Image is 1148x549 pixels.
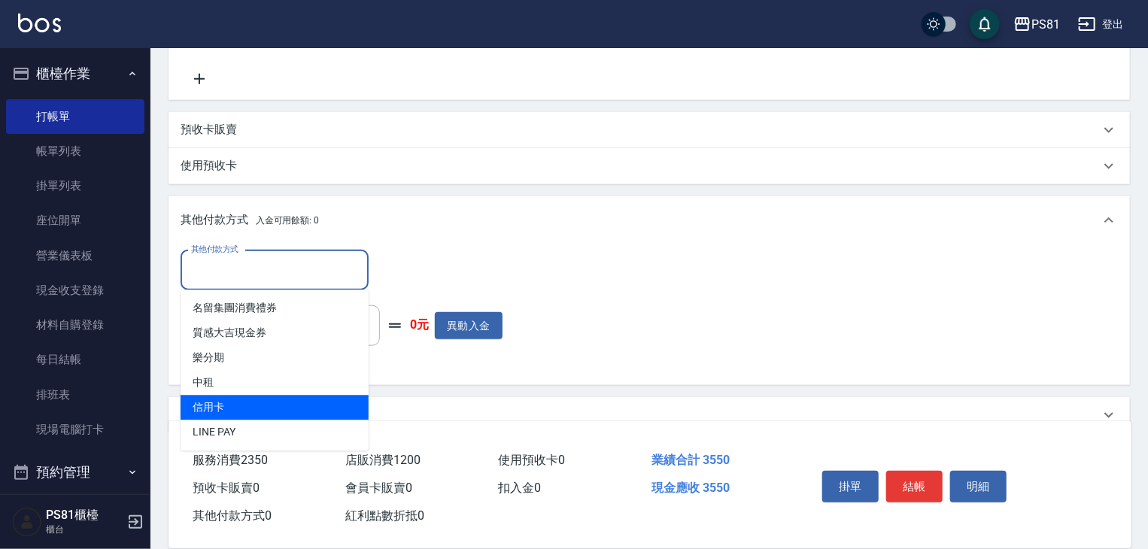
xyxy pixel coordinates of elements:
span: 中租 [181,371,369,396]
span: 其他付款方式 0 [193,508,272,523]
div: 預收卡販賣 [169,112,1130,148]
span: 名留集團消費禮券 [181,296,369,321]
button: 預約管理 [6,453,144,492]
button: 結帳 [886,471,943,502]
button: 櫃檯作業 [6,54,144,93]
strong: 0元 [410,317,429,333]
div: PS81 [1031,15,1060,34]
span: 服務消費 2350 [193,453,268,467]
span: 使用預收卡 0 [499,453,566,467]
span: 信用卡 [181,396,369,420]
a: 掛單列表 [6,168,144,203]
button: save [970,9,1000,39]
label: 其他付款方式 [191,244,238,255]
button: 明細 [950,471,1007,502]
span: 扣入金 0 [499,481,542,495]
h5: PS81櫃檯 [46,508,123,523]
p: 使用預收卡 [181,158,237,174]
p: 櫃台 [46,523,123,536]
a: 現場電腦打卡 [6,412,144,447]
p: 其他付款方式 [181,212,319,229]
button: 掛單 [822,471,879,502]
span: 店販消費 1200 [345,453,421,467]
span: 樂分期 [181,346,369,371]
a: 材料自購登錄 [6,308,144,342]
span: LINE PAY [181,420,369,445]
div: 備註及來源 [169,397,1130,433]
a: 打帳單 [6,99,144,134]
span: 預收卡販賣 0 [193,481,260,495]
div: 其他付款方式入金可用餘額: 0 [169,196,1130,244]
a: 排班表 [6,378,144,412]
span: 現金應收 3550 [651,481,730,495]
button: 登出 [1072,11,1130,38]
a: 座位開單 [6,203,144,238]
p: 預收卡販賣 [181,122,237,138]
img: Logo [18,14,61,32]
a: 每日結帳 [6,342,144,377]
span: 入金可用餘額: 0 [256,215,320,226]
span: 質感大吉現金券 [181,321,369,346]
div: 使用預收卡 [169,148,1130,184]
button: PS81 [1007,9,1066,40]
a: 帳單列表 [6,134,144,168]
span: 會員卡販賣 0 [345,481,412,495]
img: Person [12,507,42,537]
span: 紅利點數折抵 0 [345,508,424,523]
a: 營業儀表板 [6,238,144,273]
span: 業績合計 3550 [651,453,730,467]
button: 報表及分析 [6,492,144,531]
button: 異動入金 [435,312,503,340]
a: 現金收支登錄 [6,273,144,308]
